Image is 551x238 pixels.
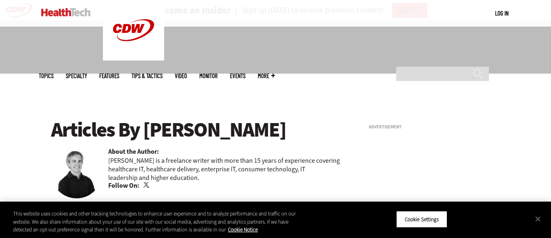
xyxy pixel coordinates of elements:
[230,73,245,79] a: Events
[369,125,491,129] h3: Advertisement
[66,73,87,79] span: Specialty
[51,119,348,141] h1: Articles By [PERSON_NAME]
[99,73,119,79] a: Features
[396,211,447,228] button: Cookie Settings
[108,147,159,156] b: About the Author:
[41,8,91,16] img: Home
[143,182,151,189] a: Twitter
[495,9,509,18] div: User menu
[13,210,303,234] div: This website uses cookies and other tracking technologies to enhance user experience and to analy...
[51,147,102,198] img: Brian Eastwood
[228,226,258,233] a: More information about your privacy
[258,73,275,79] span: More
[369,132,491,235] iframe: advertisement
[108,156,348,182] p: [PERSON_NAME] is a freelance writer with more than 15 years of experience covering healthcare IT,...
[199,73,218,79] a: MonITor
[132,73,163,79] a: Tips & Tactics
[529,210,547,228] button: Close
[175,73,187,79] a: Video
[108,181,139,190] b: Follow On:
[495,9,509,17] a: Log in
[39,73,54,79] span: Topics
[103,54,164,63] a: CDW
